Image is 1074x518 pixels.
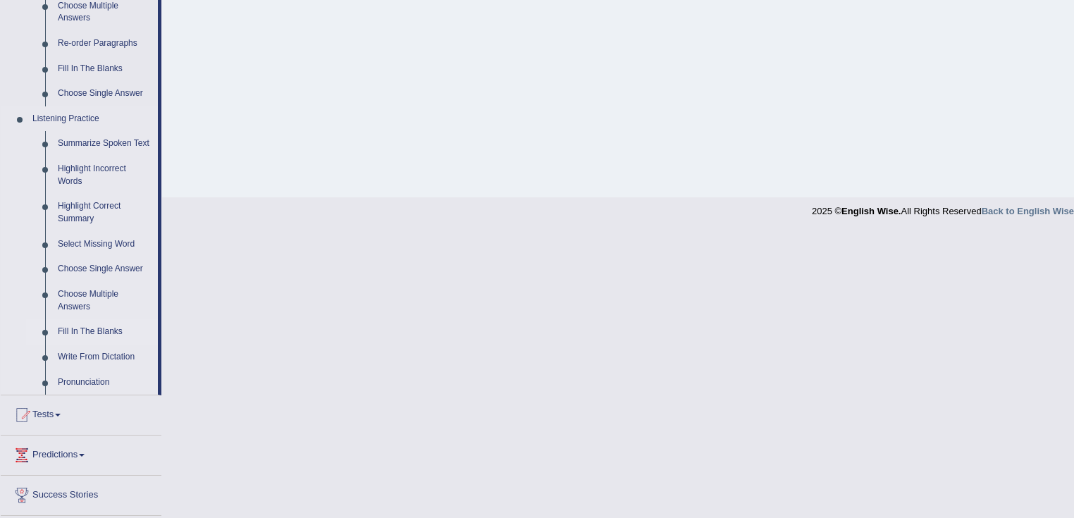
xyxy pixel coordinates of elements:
a: Fill In The Blanks [51,56,158,82]
a: Tests [1,395,161,431]
a: Summarize Spoken Text [51,131,158,156]
a: Select Missing Word [51,232,158,257]
a: Predictions [1,436,161,471]
a: Write From Dictation [51,345,158,370]
a: Back to English Wise [982,206,1074,216]
a: Choose Single Answer [51,81,158,106]
a: Choose Single Answer [51,257,158,282]
strong: English Wise. [841,206,901,216]
a: Choose Multiple Answers [51,282,158,319]
a: Highlight Incorrect Words [51,156,158,194]
a: Highlight Correct Summary [51,194,158,231]
a: Re-order Paragraphs [51,31,158,56]
div: 2025 © All Rights Reserved [812,197,1074,218]
a: Fill In The Blanks [51,319,158,345]
a: Pronunciation [51,370,158,395]
a: Success Stories [1,476,161,511]
a: Listening Practice [26,106,158,132]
